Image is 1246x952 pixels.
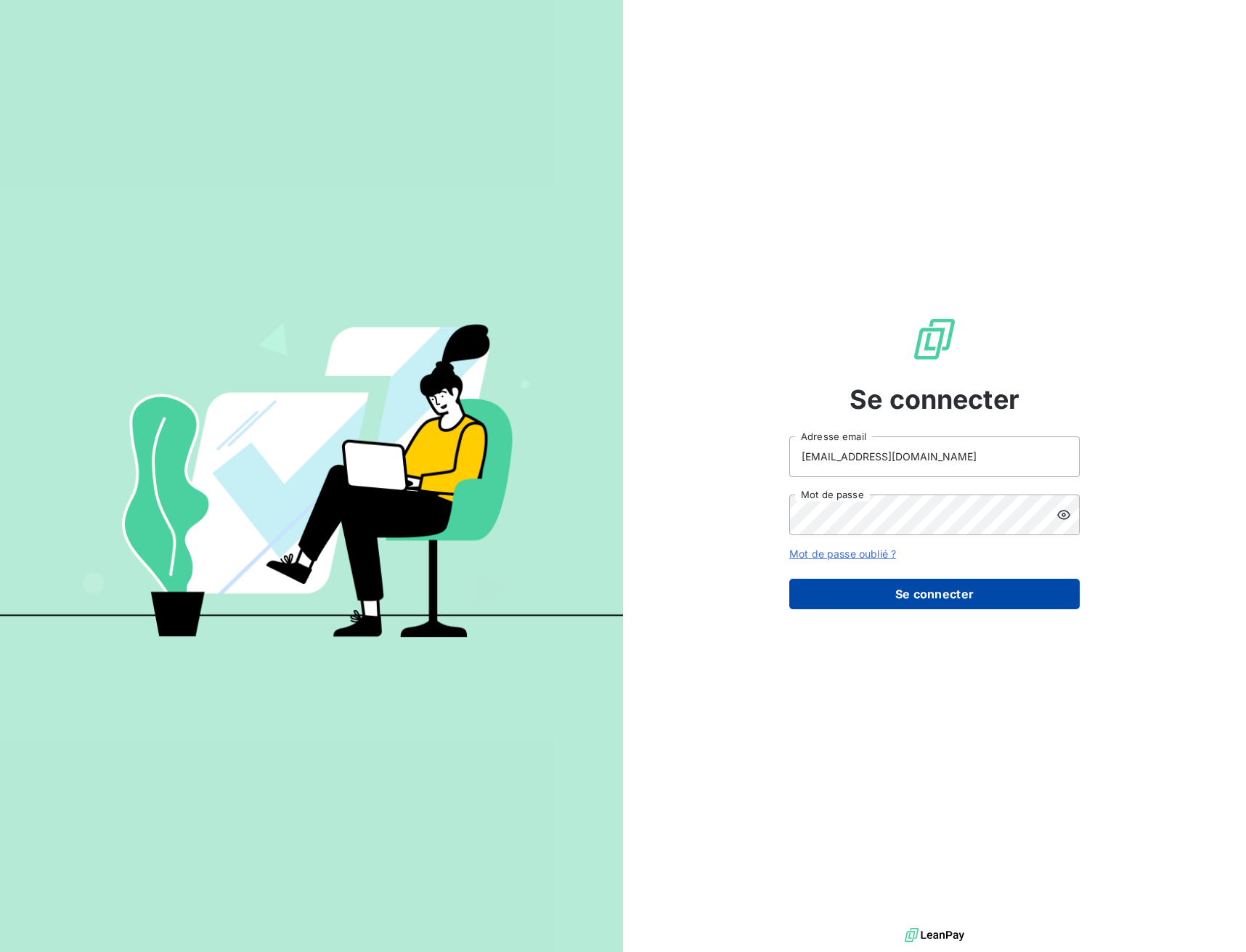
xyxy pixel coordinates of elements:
img: logo [905,924,964,946]
a: Mot de passe oublié ? [789,548,896,560]
button: Se connecter [789,579,1080,609]
input: placeholder [789,436,1080,477]
span: Se connecter [850,380,1019,419]
img: Logo LeanPay [911,316,958,362]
